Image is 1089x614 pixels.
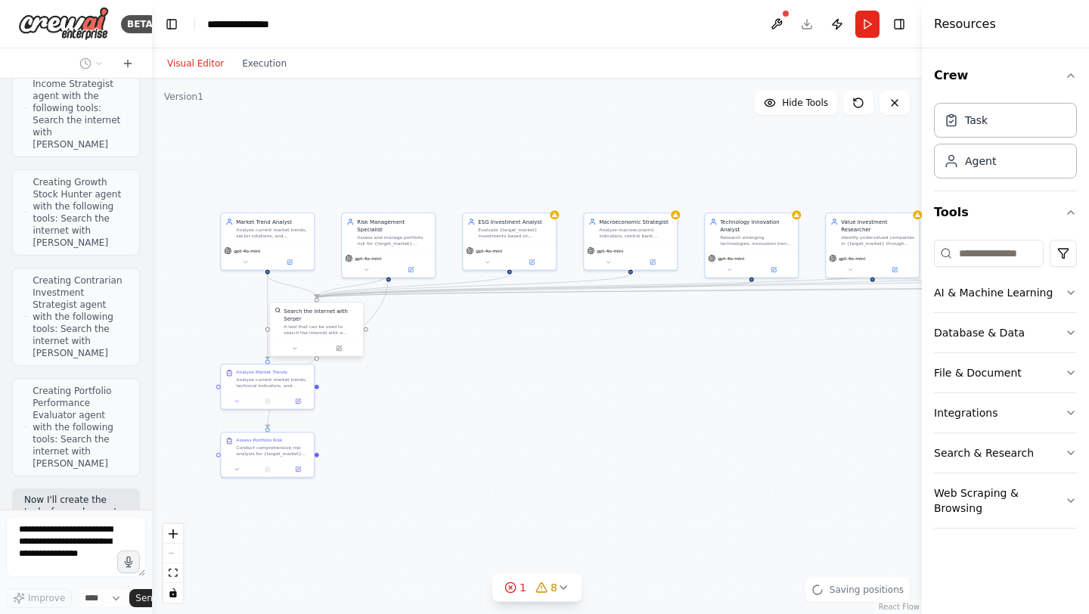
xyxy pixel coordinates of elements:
button: Web Scraping & Browsing [934,473,1077,528]
div: ESG Investment Analyst [478,218,551,225]
div: Evaluate {target_market} investments based on Environmental, Social, and Governance criteria to i... [478,227,551,239]
button: File & Document [934,353,1077,392]
button: Execution [233,54,296,73]
button: Open in side panel [268,258,312,267]
button: Open in side panel [752,265,796,274]
span: gpt-4o-mini [839,256,865,262]
button: Start a new chat [116,54,140,73]
div: Task [965,113,988,128]
g: Edge from 2d053f09-01a0-4210-b52f-cf200d9c3b09 to dd02d688-789b-4cab-a84b-6582ac52b012 [264,274,271,360]
div: Analyze current market trends, technical indicators, and momentum patterns for {target_market}. R... [236,377,309,389]
button: Open in side panel [285,397,311,406]
span: gpt-4o-mini [355,256,381,262]
span: gpt-4o-mini [476,248,502,254]
span: Saving positions [830,584,904,596]
div: Analyze current market trends, sector rotations, and momentum indicators for {target_market} to i... [236,227,309,239]
button: No output available [252,397,284,406]
div: Market Trend AnalystAnalyze current market trends, sector rotations, and momentum indicators for ... [220,212,315,271]
button: Integrations [934,393,1077,433]
div: A tool that can be used to search the internet with a search_query. Supports different search typ... [284,324,358,336]
a: React Flow attribution [879,603,920,611]
div: Macroeconomic StrategistAnalyze macroeconomic indicators, central bank policies, and global econo... [583,212,678,271]
span: gpt-4o-mini [718,256,744,262]
div: Value Investment ResearcherIdentify undervalued companies in {target_market} through fundamental ... [825,212,920,278]
span: Improve [28,592,65,604]
div: Analyze Market Trends [236,369,287,375]
div: Value Investment Researcher [841,218,914,233]
span: 8 [551,580,557,595]
button: Improve [6,588,72,608]
button: Send [129,589,176,607]
div: Crew [934,97,1077,191]
img: Logo [18,7,109,41]
div: BETA [121,15,159,33]
div: Analyze macroeconomic indicators, central bank policies, and global economic trends to identify h... [599,227,672,239]
button: toggle interactivity [163,583,183,603]
div: Assess Portfolio RiskConduct comprehensive risk analysis for {target_market} investments. Analyze... [220,432,315,478]
img: SerperDevTool [275,307,281,313]
span: Creating Growth Stock Hunter agent with the following tools: Search the internet with [PERSON_NAME] [33,176,127,249]
g: Edge from 9bd44b42-6208-40a0-9e38-467f0c3b76ee to fc7b07c8-cb5e-4b72-9703-5940baa3bba8 [313,274,634,298]
g: Edge from 2d053f09-01a0-4210-b52f-cf200d9c3b09 to fc7b07c8-cb5e-4b72-9703-5940baa3bba8 [264,274,321,298]
div: Tools [934,234,1077,541]
button: Open in side panel [631,258,675,267]
button: Click to speak your automation idea [117,550,140,573]
button: Open in side panel [318,344,361,353]
span: 1 [520,580,526,595]
button: Tools [934,191,1077,234]
div: Macroeconomic Strategist [599,218,672,225]
div: React Flow controls [163,524,183,603]
span: Hide Tools [782,97,828,109]
button: Visual Editor [158,54,233,73]
div: Agent [965,153,996,169]
button: Hide left sidebar [161,14,182,35]
div: Risk Management SpecialistAssess and manage portfolio risk for {target_market} investments by ana... [341,212,436,278]
p: Now I'll create the tasks for each agent to analyze their respective investment strategies: [24,495,128,554]
button: Open in side panel [510,258,554,267]
button: 18 [492,574,582,602]
button: Open in side panel [389,265,433,274]
div: Conduct comprehensive risk analysis for {target_market} investments. Analyze volatility patterns,... [236,445,309,457]
g: Edge from 6b4553f0-e963-4dcf-842e-21abc42f78ce to fc7b07c8-cb5e-4b72-9703-5940baa3bba8 [313,274,513,298]
span: Send [135,592,158,604]
span: Creating Portfolio Performance Evaluator agent with the following tools: Search the internet with... [33,385,127,470]
g: Edge from 01b57c23-8764-4076-bd7b-7de6cdc03d93 to afb3efa7-6399-4998-acaa-545822edb39a [264,274,392,428]
button: Hide Tools [755,91,837,115]
h4: Resources [934,15,996,33]
button: Crew [934,54,1077,97]
div: Risk Management Specialist [357,218,430,233]
button: Search & Research [934,433,1077,473]
button: No output available [252,465,284,474]
g: Edge from 01b57c23-8764-4076-bd7b-7de6cdc03d93 to fc7b07c8-cb5e-4b72-9703-5940baa3bba8 [313,274,392,298]
span: gpt-4o-mini [234,248,260,254]
div: Search the internet with Serper [284,307,358,322]
button: zoom in [163,524,183,544]
div: SerperDevToolSearch the internet with SerperA tool that can be used to search the internet with a... [269,303,364,358]
button: Switch to previous chat [73,54,110,73]
button: fit view [163,563,183,583]
div: Technology Innovation Analyst [720,218,793,233]
button: AI & Machine Learning [934,273,1077,312]
button: Open in side panel [873,265,917,274]
span: Creating Dividend Income Strategist agent with the following tools: Search the internet with [PER... [33,66,127,150]
span: Creating Contrarian Investment Strategist agent with the following tools: Search the internet wit... [33,274,127,359]
button: Database & Data [934,313,1077,352]
div: Research emerging technologies, innovation trends, and disruptive companies in {target_market} to... [720,234,793,247]
button: Open in side panel [285,465,311,474]
div: Market Trend Analyst [236,218,309,225]
span: gpt-4o-mini [597,248,623,254]
div: Analyze Market TrendsAnalyze current market trends, technical indicators, and momentum patterns f... [220,364,315,410]
nav: breadcrumb [207,17,285,32]
div: ESG Investment AnalystEvaluate {target_market} investments based on Environmental, Social, and Go... [462,212,557,271]
div: Identify undervalued companies in {target_market} through fundamental analysis, financial stateme... [841,234,914,247]
div: Version 1 [164,91,203,103]
div: Technology Innovation AnalystResearch emerging technologies, innovation trends, and disruptive co... [704,212,799,278]
div: Assess and manage portfolio risk for {target_market} investments by analyzing volatility, correla... [357,234,430,247]
div: Assess Portfolio Risk [236,437,282,443]
button: Hide right sidebar [889,14,910,35]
